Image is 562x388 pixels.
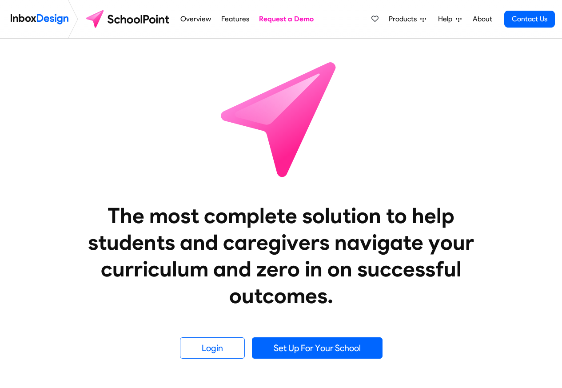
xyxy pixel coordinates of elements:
[385,10,430,28] a: Products
[252,337,383,359] a: Set Up For Your School
[438,14,456,24] span: Help
[82,8,175,30] img: schoolpoint logo
[389,14,420,24] span: Products
[180,337,245,359] a: Login
[178,10,214,28] a: Overview
[434,10,465,28] a: Help
[470,10,494,28] a: About
[219,10,251,28] a: Features
[257,10,316,28] a: Request a Demo
[201,39,361,199] img: icon_schoolpoint.svg
[504,11,555,28] a: Contact Us
[70,202,492,309] heading: The most complete solution to help students and caregivers navigate your curriculum and zero in o...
